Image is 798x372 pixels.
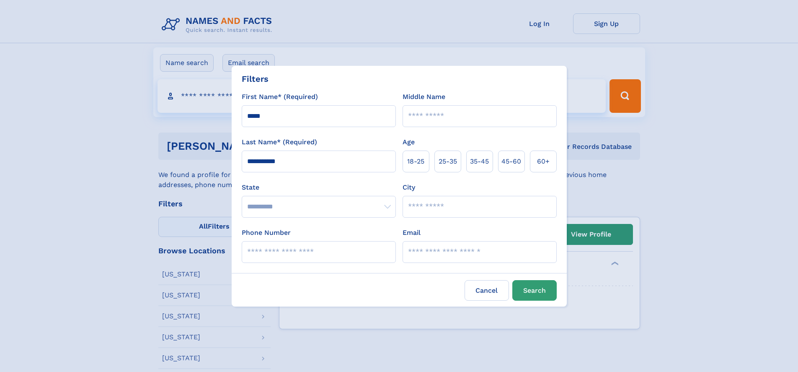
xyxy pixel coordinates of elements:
[501,156,521,166] span: 45‑60
[470,156,489,166] span: 35‑45
[242,228,291,238] label: Phone Number
[242,182,396,193] label: State
[242,137,317,147] label: Last Name* (Required)
[242,73,269,85] div: Filters
[403,137,415,147] label: Age
[512,280,557,301] button: Search
[242,92,318,102] label: First Name* (Required)
[537,156,550,166] span: 60+
[465,280,509,301] label: Cancel
[439,156,457,166] span: 25‑35
[403,228,421,238] label: Email
[403,182,415,193] label: City
[403,92,445,102] label: Middle Name
[407,156,424,166] span: 18‑25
